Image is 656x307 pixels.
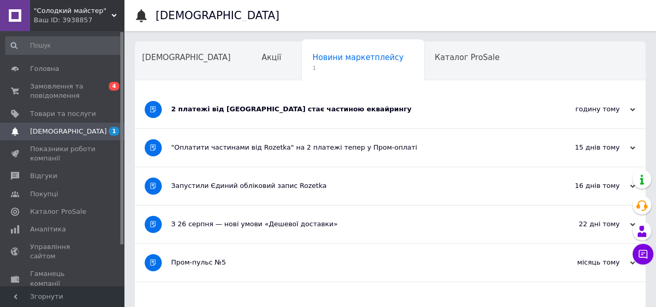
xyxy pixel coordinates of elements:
[109,82,119,91] span: 4
[30,225,66,234] span: Аналітика
[171,105,532,114] div: 2 платежі від [GEOGRAPHIC_DATA] стає частиною еквайрингу
[30,64,59,74] span: Головна
[34,16,124,25] div: Ваш ID: 3938857
[30,269,96,288] span: Гаманець компанії
[30,171,57,181] span: Відгуки
[30,127,107,136] span: [DEMOGRAPHIC_DATA]
[171,220,532,229] div: З 26 серпня — нові умови «Дешевої доставки»
[30,207,86,216] span: Каталог ProSale
[171,181,532,191] div: Запустили Єдиний обліковий запис Rozetka
[633,244,653,265] button: Чат з покупцем
[435,53,499,62] span: Каталог ProSale
[171,143,532,152] div: "Оплатити частинами від Rozetka" на 2 платежі тепер у Пром-оплаті
[109,127,119,136] span: 1
[30,109,96,119] span: Товари та послуги
[156,9,280,22] h1: [DEMOGRAPHIC_DATA]
[532,143,635,152] div: 15 днів тому
[30,189,58,199] span: Покупці
[142,53,231,62] span: [DEMOGRAPHIC_DATA]
[34,6,111,16] span: "Солодкий майстер"
[532,105,635,114] div: годину тому
[30,242,96,261] span: Управління сайтом
[5,36,122,55] input: Пошук
[532,220,635,229] div: 22 дні тому
[312,53,403,62] span: Новини маркетплейсу
[262,53,282,62] span: Акції
[532,181,635,191] div: 16 днів тому
[30,144,96,163] span: Показники роботи компанії
[171,258,532,267] div: Пром-пульс №5
[312,64,403,72] span: 1
[30,82,96,100] span: Замовлення та повідомлення
[532,258,635,267] div: місяць тому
